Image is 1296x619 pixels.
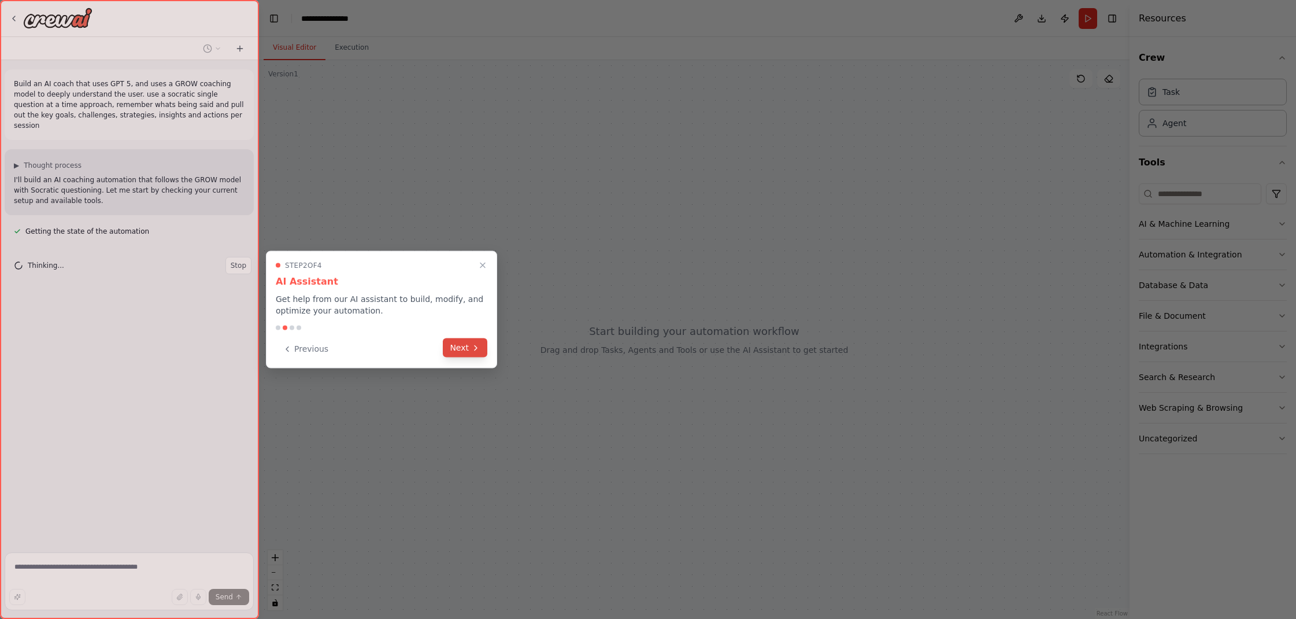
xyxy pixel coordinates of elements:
[276,275,487,289] h3: AI Assistant
[285,261,322,270] span: Step 2 of 4
[276,340,335,359] button: Previous
[266,10,282,27] button: Hide left sidebar
[443,338,487,358] button: Next
[276,293,487,316] p: Get help from our AI assistant to build, modify, and optimize your automation.
[476,259,490,272] button: Close walkthrough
